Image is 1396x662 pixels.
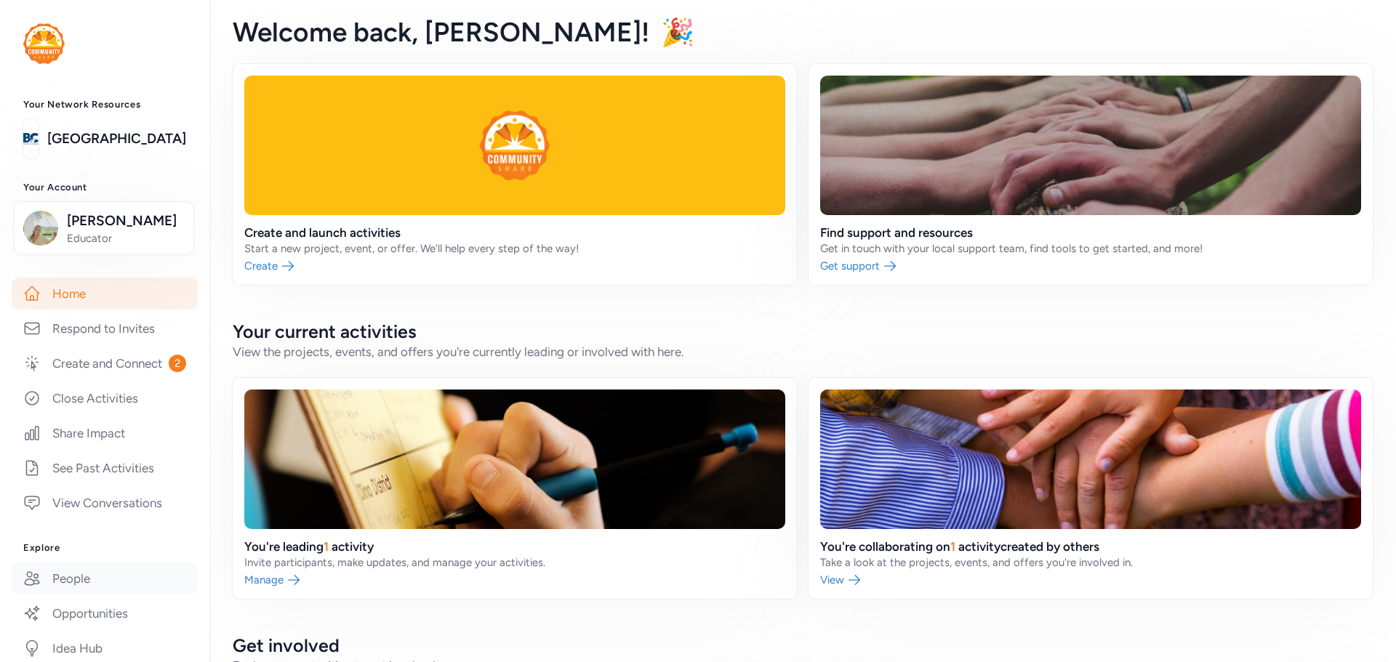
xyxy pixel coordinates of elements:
h2: Get involved [233,634,1373,657]
a: Respond to Invites [12,312,198,344]
img: logo [23,123,39,155]
button: [PERSON_NAME]Educator [14,201,194,255]
h3: Your Account [23,182,186,193]
span: Welcome back , [PERSON_NAME]! [233,16,649,48]
a: [GEOGRAPHIC_DATA] [47,129,186,149]
h2: Your current activities [233,320,1373,343]
a: Create and Connect2 [12,347,198,379]
a: Home [12,278,198,310]
div: View the projects, events, and offers you're currently leading or involved with here. [233,343,1373,360]
span: 🎉 [661,16,694,48]
a: Close Activities [12,382,198,414]
a: See Past Activities [12,452,198,484]
h3: Explore [23,542,186,554]
a: Share Impact [12,417,198,449]
a: Opportunities [12,597,198,629]
span: 2 [169,355,186,372]
a: View Conversations [12,487,198,519]
span: [PERSON_NAME] [67,211,185,231]
img: logo [23,23,65,64]
h3: Your Network Resources [23,99,186,110]
span: Educator [67,231,185,246]
a: People [12,562,198,594]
